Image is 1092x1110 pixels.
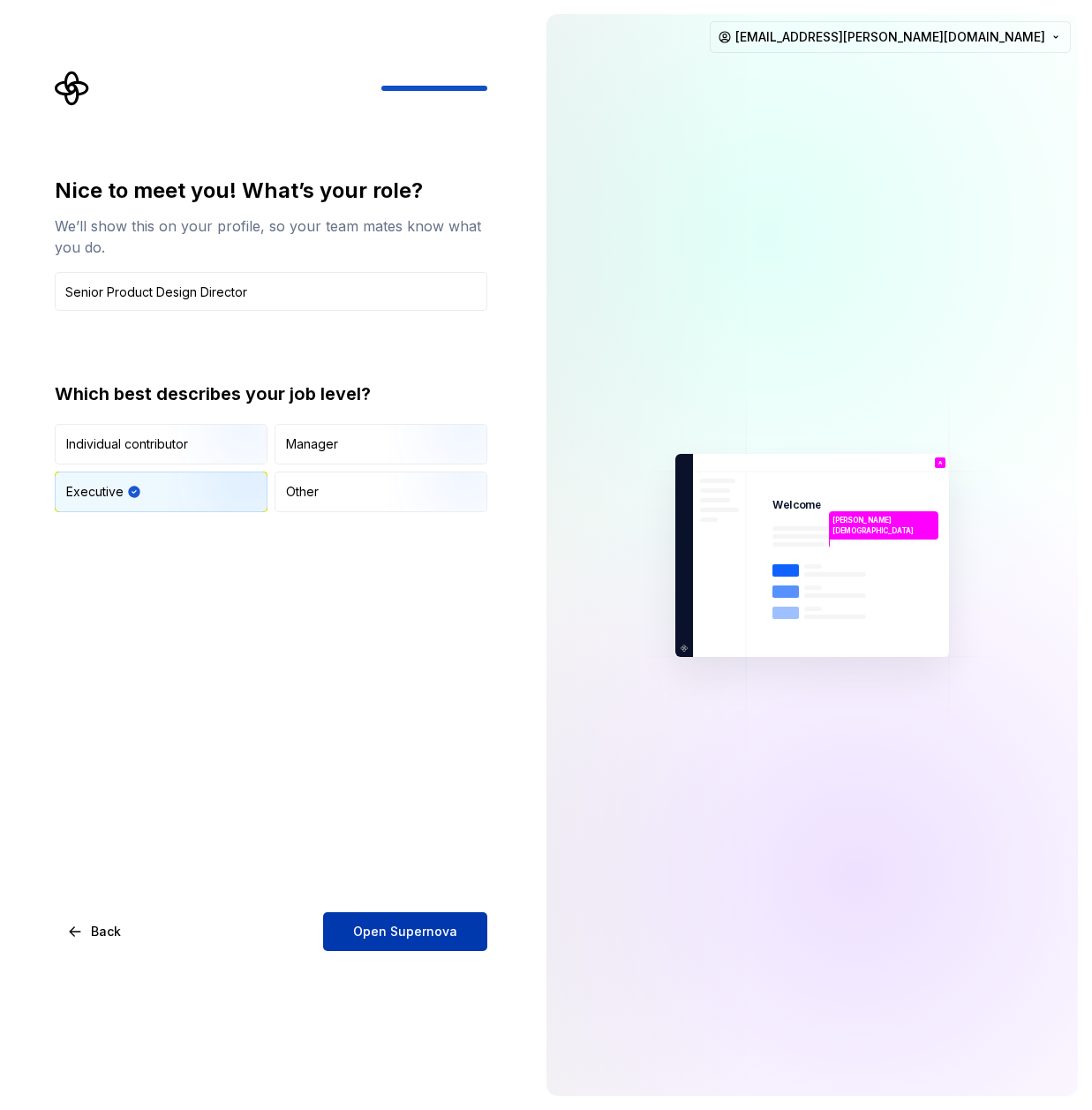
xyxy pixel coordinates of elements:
[55,912,136,951] button: Back
[55,177,487,205] div: Nice to meet you! What’s your role?
[66,435,188,453] div: Individual contributor
[353,923,457,940] span: Open Supernova
[55,381,487,406] div: Which best describes your job level?
[735,28,1045,46] span: [EMAIL_ADDRESS][PERSON_NAME][DOMAIN_NAME]
[55,272,487,311] input: Job title
[66,483,124,501] div: Executive
[91,923,121,940] span: Back
[710,21,1071,53] button: [EMAIL_ADDRESS][PERSON_NAME][DOMAIN_NAME]
[323,912,487,951] button: Open Supernova
[286,483,319,501] div: Other
[938,460,943,465] p: A
[286,435,338,453] div: Manager
[832,515,935,536] p: [PERSON_NAME][DEMOGRAPHIC_DATA]
[55,215,487,258] div: We’ll show this on your profile, so your team mates know what you do.
[772,498,821,512] p: Welcome
[55,71,90,106] svg: Supernova Logo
